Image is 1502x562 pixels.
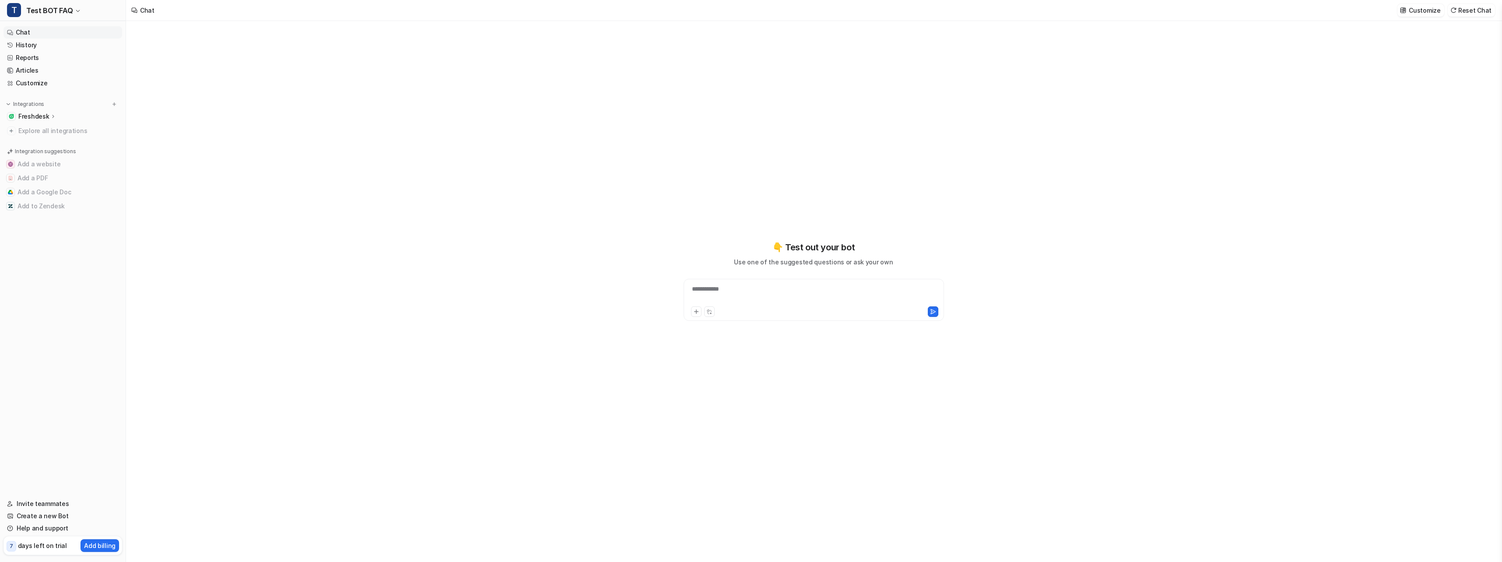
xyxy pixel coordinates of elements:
[7,126,16,135] img: explore all integrations
[8,204,13,209] img: Add to Zendesk
[1448,4,1495,17] button: Reset Chat
[4,199,122,213] button: Add to ZendeskAdd to Zendesk
[18,112,49,121] p: Freshdesk
[4,39,122,51] a: History
[4,26,122,39] a: Chat
[1409,6,1440,15] p: Customize
[5,101,11,107] img: expand menu
[4,185,122,199] button: Add a Google DocAdd a Google Doc
[1450,7,1456,14] img: reset
[772,241,855,254] p: 👇 Test out your bot
[4,498,122,510] a: Invite teammates
[4,64,122,77] a: Articles
[4,522,122,534] a: Help and support
[111,101,117,107] img: menu_add.svg
[4,100,47,109] button: Integrations
[1397,4,1444,17] button: Customize
[8,190,13,195] img: Add a Google Doc
[8,176,13,181] img: Add a PDF
[4,125,122,137] a: Explore all integrations
[84,541,116,550] p: Add billing
[81,539,119,552] button: Add billing
[10,542,13,550] p: 7
[4,77,122,89] a: Customize
[18,124,119,138] span: Explore all integrations
[4,157,122,171] button: Add a websiteAdd a website
[9,114,14,119] img: Freshdesk
[1400,7,1406,14] img: customize
[4,52,122,64] a: Reports
[8,162,13,167] img: Add a website
[734,257,893,267] p: Use one of the suggested questions or ask your own
[4,171,122,185] button: Add a PDFAdd a PDF
[18,541,67,550] p: days left on trial
[13,101,44,108] p: Integrations
[7,3,21,17] span: T
[26,4,73,17] span: Test BOT FAQ
[15,148,76,155] p: Integration suggestions
[4,510,122,522] a: Create a new Bot
[140,6,154,15] div: Chat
